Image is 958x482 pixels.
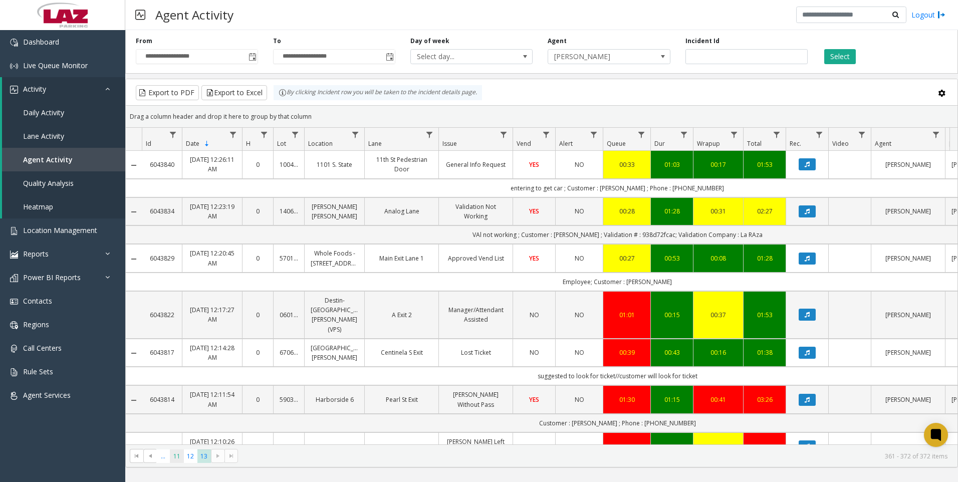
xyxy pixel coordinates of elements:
a: 6043808 [148,442,176,451]
div: 02:18 [609,442,644,451]
a: Vend Filter Menu [540,128,553,141]
div: 00:33 [609,160,644,169]
label: From [136,37,152,46]
span: Go to the first page [130,449,143,463]
a: YES [519,254,549,263]
a: [PERSON_NAME] [877,160,939,169]
div: 01:01 [609,310,644,320]
span: Wrapup [697,139,720,148]
a: [DATE] 12:20:45 AM [188,249,236,268]
a: [PERSON_NAME] [877,206,939,216]
a: Queue Filter Menu [635,128,648,141]
img: infoIcon.svg [279,89,287,97]
span: Lane Activity [23,131,64,141]
div: Data table [126,128,957,444]
span: Agent Activity [23,155,73,164]
a: 6043834 [148,206,176,216]
a: [PERSON_NAME] [877,442,939,451]
div: 00:16 [699,348,737,357]
div: 00:35 [699,442,737,451]
img: 'icon' [10,392,18,400]
img: 'icon' [10,227,18,235]
span: Page 13 [197,449,211,463]
div: 00:08 [699,254,737,263]
img: 'icon' [10,251,18,259]
div: 01:38 [750,348,780,357]
a: 6043840 [148,160,176,169]
span: Total [747,139,762,148]
div: 01:28 [657,206,687,216]
a: Logout [911,10,945,20]
a: [DATE] 12:10:26 AM [188,437,236,456]
a: 01:30 [609,395,644,404]
a: 01:53 [750,160,780,169]
a: 0 [249,160,267,169]
a: Alert Filter Menu [587,128,601,141]
button: Select [824,49,856,64]
span: Daily Activity [23,108,64,117]
a: Approved Vend List [445,254,507,263]
span: Dur [654,139,665,148]
span: YES [529,254,539,263]
span: NO [530,348,539,357]
a: NO [562,348,597,357]
a: 01:15 [657,395,687,404]
img: 'icon' [10,39,18,47]
a: 02:27 [750,206,780,216]
a: 0 [249,442,267,451]
a: 03:15 [750,442,780,451]
span: Queue [607,139,626,148]
a: NO [562,160,597,169]
a: 060166 [280,310,298,320]
span: Id [146,139,151,148]
a: Id Filter Menu [166,128,180,141]
a: [PERSON_NAME] Without Pass [445,390,507,409]
span: Page 12 [184,449,197,463]
a: [DATE] 12:14:28 AM [188,343,236,362]
div: 03:26 [750,395,780,404]
span: Lane [368,139,382,148]
a: Harborside 6 [311,395,358,404]
a: 00:39 [609,348,644,357]
a: 590363 [280,395,298,404]
a: Collapse Details [126,443,142,451]
a: [DATE] 12:17:27 AM [188,305,236,324]
a: Issue Filter Menu [497,128,511,141]
a: 570146 [280,254,298,263]
a: [PERSON_NAME] Left Location [445,437,507,456]
img: 'icon' [10,321,18,329]
a: 00:17 [699,160,737,169]
span: Power BI Reports [23,273,81,282]
span: Select day... [411,50,508,64]
a: 00:31 [699,206,737,216]
span: NO [530,311,539,319]
a: Collapse Details [126,161,142,169]
span: Live Queue Monitor [23,61,88,70]
a: [DATE] 12:11:54 AM [188,390,236,409]
span: Alert [559,139,573,148]
img: 'icon' [10,62,18,70]
a: General Info Request [445,160,507,169]
a: 00:43 [657,348,687,357]
a: Daily Activity [2,101,125,124]
div: 00:41 [699,395,737,404]
a: 0 [249,206,267,216]
span: Activity [23,84,46,94]
a: 6043814 [148,395,176,404]
span: Video [832,139,849,148]
a: Total Filter Menu [770,128,784,141]
kendo-pager-info: 361 - 372 of 372 items [244,452,947,460]
a: [DATE] 12:23:19 AM [188,202,236,221]
span: Go to the first page [133,452,141,460]
span: Rec. [790,139,801,148]
span: Date [186,139,199,148]
a: Quality Analysis [2,171,125,195]
a: 00:37 [699,310,737,320]
div: 01:03 [657,160,687,169]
